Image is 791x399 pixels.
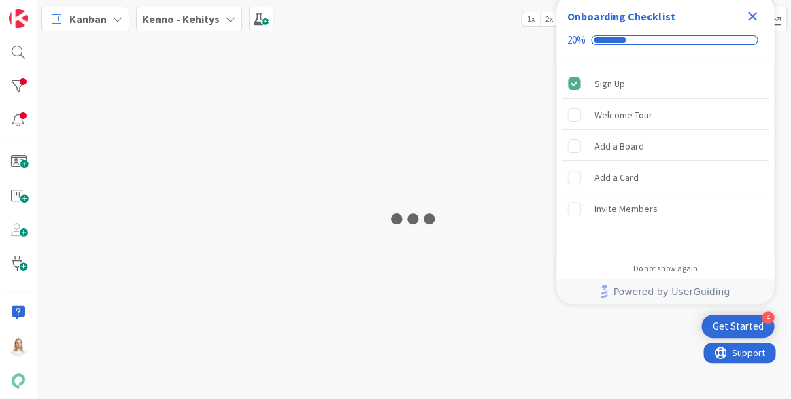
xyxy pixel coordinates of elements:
[567,34,586,46] div: 20%
[556,63,774,254] div: Checklist items
[540,12,558,26] span: 2x
[562,194,769,224] div: Invite Members is incomplete.
[69,11,107,27] span: Kanban
[142,12,220,26] b: Kenno - Kehitys
[633,263,697,274] div: Do not show again
[567,34,763,46] div: Checklist progress: 20%
[563,279,767,304] a: Powered by UserGuiding
[522,12,540,26] span: 1x
[9,371,28,390] img: avatar
[562,162,769,192] div: Add a Card is incomplete.
[594,107,652,123] div: Welcome Tour
[613,283,730,300] span: Powered by UserGuiding
[594,75,625,92] div: Sign Up
[9,9,28,28] img: Visit kanbanzone.com
[9,337,28,356] img: SL
[594,201,658,217] div: Invite Members
[29,2,62,18] span: Support
[562,100,769,130] div: Welcome Tour is incomplete.
[562,131,769,161] div: Add a Board is incomplete.
[567,8,675,24] div: Onboarding Checklist
[562,69,769,99] div: Sign Up is complete.
[556,279,774,304] div: Footer
[762,311,774,324] div: 4
[701,315,774,338] div: Open Get Started checklist, remaining modules: 4
[712,319,763,333] div: Get Started
[594,138,644,154] div: Add a Board
[741,5,763,27] div: Close Checklist
[594,169,639,186] div: Add a Card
